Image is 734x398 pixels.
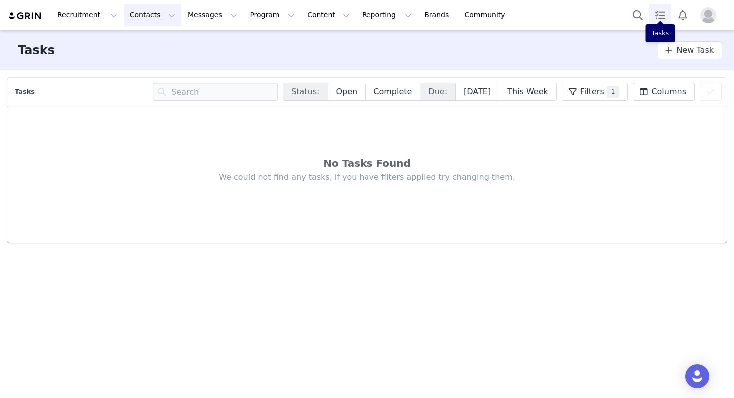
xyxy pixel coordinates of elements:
input: Search [153,83,278,101]
div: No Tasks Found [37,156,697,171]
button: Notifications [672,4,694,26]
span: New Task [676,44,714,56]
div: We could not find any tasks, if you have filters applied try changing them. [37,172,697,183]
button: This Week [499,83,557,101]
button: Complete [365,83,420,101]
button: New Task [658,41,722,59]
span: 1 [607,86,620,98]
h3: Tasks [18,41,55,59]
div: Open Intercom Messenger [685,364,709,388]
img: placeholder-profile.jpg [700,7,716,23]
button: [DATE] [455,83,499,101]
button: Content [301,4,356,26]
a: Tasks [649,4,671,26]
button: Search [627,4,649,26]
div: Tasks [12,87,40,97]
a: Community [459,4,516,26]
a: Brands [418,4,458,26]
button: Recruitment [51,4,123,26]
button: Filters1 [562,83,628,101]
button: Contacts [124,4,181,26]
button: Reporting [356,4,418,26]
span: Columns [651,86,686,98]
button: Program [244,4,301,26]
button: Columns [633,83,695,101]
button: Messages [182,4,243,26]
button: Profile [694,7,726,23]
button: Open [328,83,366,101]
span: Filters [580,86,604,98]
img: grin logo [8,11,43,21]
